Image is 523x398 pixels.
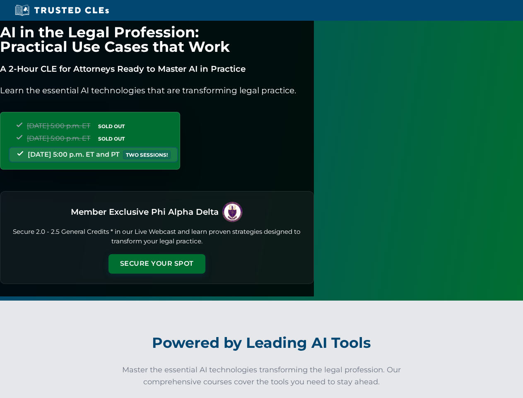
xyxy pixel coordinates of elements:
p: Master the essential AI technologies transforming the legal profession. Our comprehensive courses... [117,364,407,388]
h2: Powered by Leading AI Tools [32,328,491,357]
img: PAD [222,201,243,222]
button: Secure Your Spot [108,254,205,273]
img: Trusted CLEs [12,4,111,17]
h3: Member Exclusive Phi Alpha Delta [71,204,219,219]
span: SOLD OUT [95,122,128,131]
span: [DATE] 5:00 p.m. ET [27,122,90,130]
span: SOLD OUT [95,134,128,143]
p: Secure 2.0 - 2.5 General Credits * in our Live Webcast and learn proven strategies designed to tr... [10,227,304,246]
span: [DATE] 5:00 p.m. ET [27,134,90,142]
